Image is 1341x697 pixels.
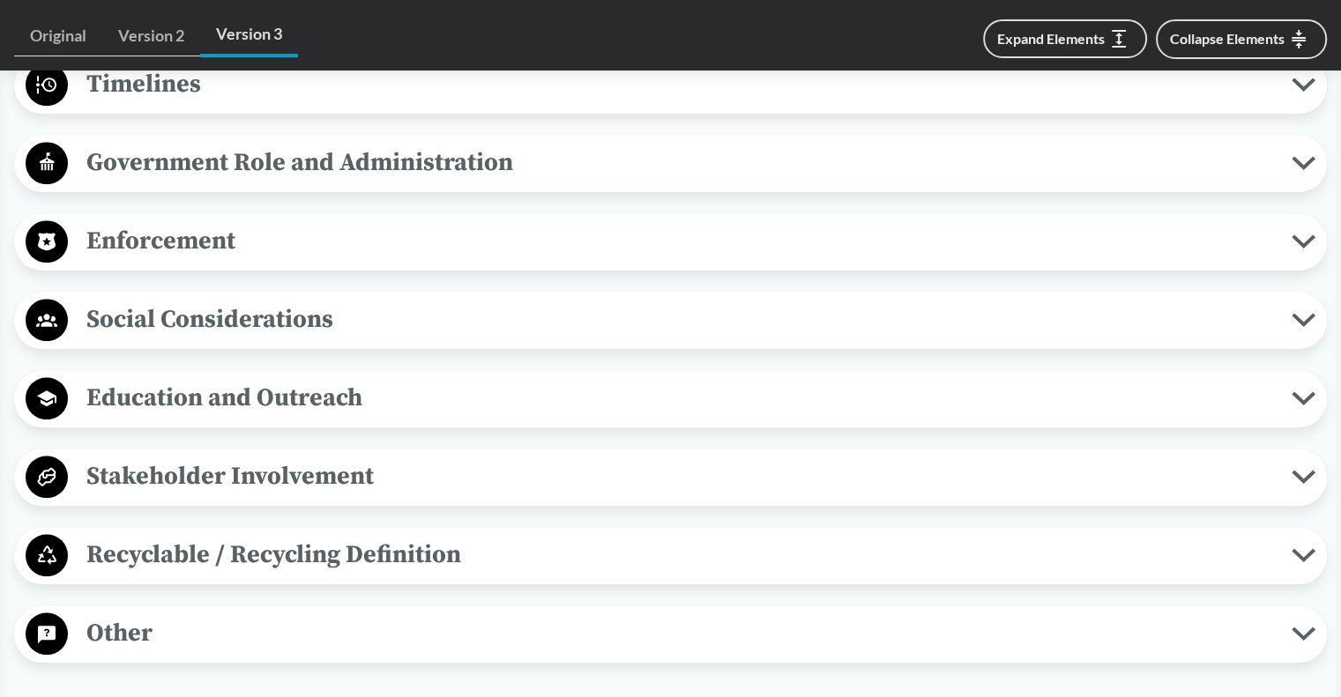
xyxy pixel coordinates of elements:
[68,300,1292,339] span: Social Considerations
[14,16,102,56] a: Original
[20,141,1321,186] button: Government Role and Administration
[68,221,1292,261] span: Enforcement
[20,533,1321,578] button: Recyclable / Recycling Definition
[68,378,1292,418] span: Education and Outreach
[20,298,1321,343] button: Social Considerations
[68,456,1292,496] span: Stakeholder Involvement
[102,16,200,56] a: Version 2
[20,63,1321,108] button: Timelines
[200,14,298,57] a: Version 3
[20,612,1321,656] button: Other
[20,376,1321,421] button: Education and Outreach
[68,64,1292,104] span: Timelines
[1156,19,1327,59] button: Collapse Elements
[20,455,1321,500] button: Stakeholder Involvement
[20,219,1321,264] button: Enforcement
[68,535,1292,575] span: Recyclable / Recycling Definition
[68,143,1292,182] span: Government Role and Administration
[68,613,1292,653] span: Other
[983,19,1147,58] button: Expand Elements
